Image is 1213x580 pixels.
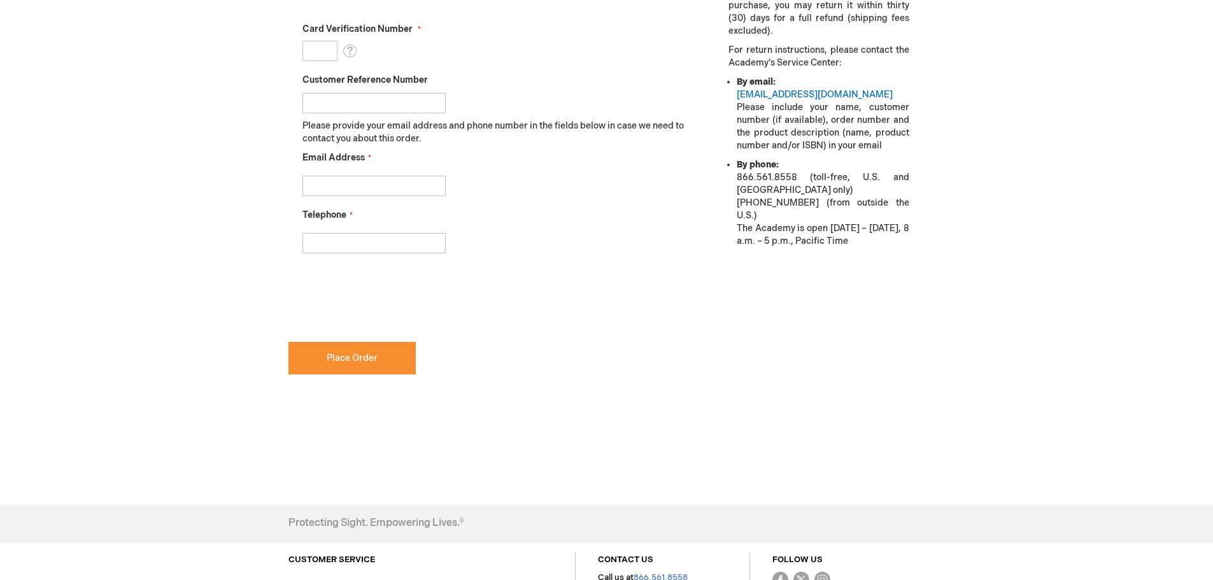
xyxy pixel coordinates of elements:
span: Email Address [302,152,365,163]
p: For return instructions, please contact the Academy’s Service Center: [728,44,909,69]
a: FOLLOW US [772,555,823,565]
li: Please include your name, customer number (if available), order number and the product descriptio... [737,76,909,152]
a: CUSTOMER SERVICE [288,555,375,565]
span: Customer Reference Number [302,74,428,85]
button: Place Order [288,342,416,374]
strong: By email: [737,76,776,87]
span: Card Verification Number [302,24,413,34]
input: Card Verification Number [302,41,337,61]
iframe: reCAPTCHA [288,274,482,323]
p: Please provide your email address and phone number in the fields below in case we need to contact... [302,120,694,145]
strong: By phone: [737,159,779,170]
li: 866.561.8558 (toll-free, U.S. and [GEOGRAPHIC_DATA] only) [PHONE_NUMBER] (from outside the U.S.) ... [737,159,909,248]
span: Telephone [302,209,346,220]
a: [EMAIL_ADDRESS][DOMAIN_NAME] [737,89,893,100]
a: CONTACT US [598,555,653,565]
h4: Protecting Sight. Empowering Lives.® [288,518,464,529]
span: Place Order [327,353,378,364]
